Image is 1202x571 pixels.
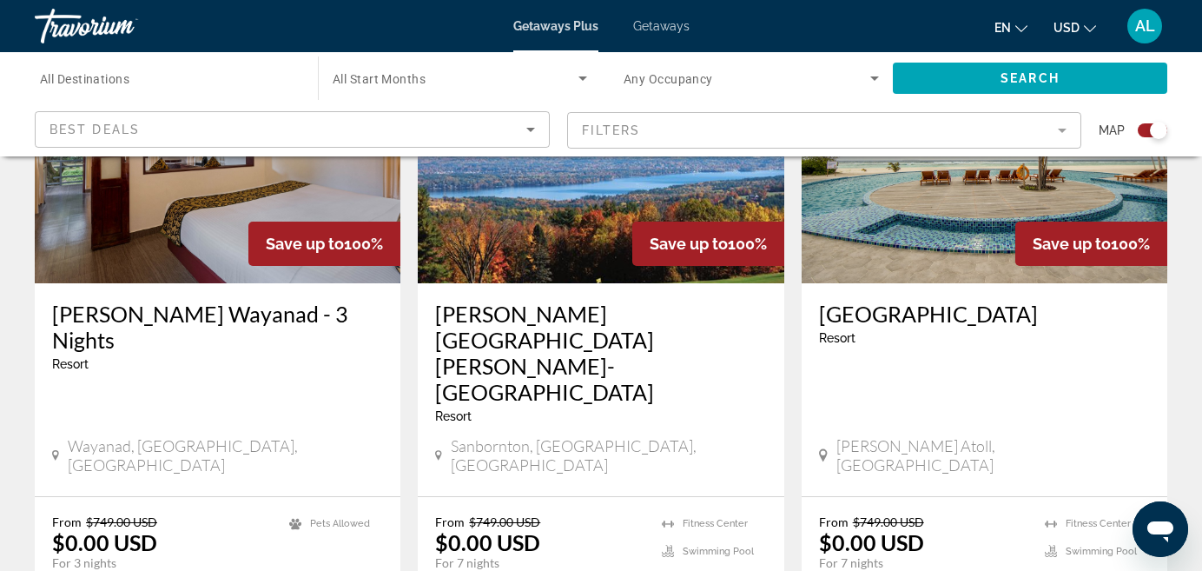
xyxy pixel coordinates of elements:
div: 100% [248,222,400,266]
span: From [52,515,82,529]
a: Getaways Plus [513,19,598,33]
span: Fitness Center [1066,518,1131,529]
button: Change language [994,15,1027,40]
div: 100% [632,222,784,266]
p: For 3 nights [52,555,272,571]
span: From [819,515,849,529]
div: 100% [1015,222,1167,266]
button: Filter [567,111,1082,149]
span: All Start Months [333,72,426,86]
button: Search [893,63,1167,94]
a: [GEOGRAPHIC_DATA] [819,301,1150,327]
span: Sanbornton, [GEOGRAPHIC_DATA], [GEOGRAPHIC_DATA] [451,436,767,475]
button: Change currency [1053,15,1096,40]
span: en [994,21,1011,35]
span: $749.00 USD [86,515,157,529]
span: Resort [52,357,89,371]
p: $0.00 USD [52,529,157,555]
span: Swimming Pool [1066,546,1137,557]
span: Resort [435,409,472,423]
p: For 7 nights [435,555,644,571]
span: $749.00 USD [469,515,540,529]
a: [PERSON_NAME][GEOGRAPHIC_DATA][PERSON_NAME]-[GEOGRAPHIC_DATA] [435,301,766,405]
span: $749.00 USD [853,515,924,529]
span: Resort [819,331,855,345]
iframe: Button to launch messaging window [1133,501,1188,557]
span: Fitness Center [683,518,748,529]
p: $0.00 USD [819,529,924,555]
button: User Menu [1122,8,1167,44]
span: Pets Allowed [310,518,370,529]
span: [PERSON_NAME] Atoll, [GEOGRAPHIC_DATA] [836,436,1150,475]
a: Travorium [35,3,208,49]
span: Search [1001,71,1060,85]
span: Swimming Pool [683,546,754,557]
span: Save up to [1033,235,1111,253]
span: Wayanad, [GEOGRAPHIC_DATA], [GEOGRAPHIC_DATA] [68,436,383,475]
span: Map [1099,118,1125,143]
span: Save up to [650,235,728,253]
span: Save up to [266,235,344,253]
mat-select: Sort by [50,119,535,140]
a: [PERSON_NAME] Wayanad - 3 Nights [52,301,383,353]
span: AL [1135,17,1155,35]
span: All Destinations [40,72,129,86]
span: USD [1053,21,1080,35]
p: For 7 nights [819,555,1027,571]
a: Getaways [633,19,690,33]
p: $0.00 USD [435,529,540,555]
span: From [435,515,465,529]
span: Any Occupancy [624,72,713,86]
span: Best Deals [50,123,140,136]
